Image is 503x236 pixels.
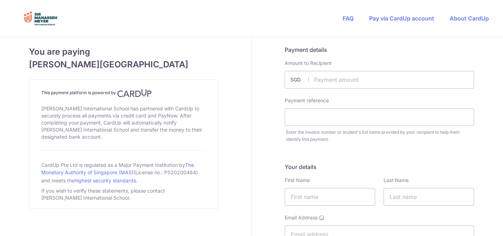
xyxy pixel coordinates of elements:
[41,186,206,203] div: If you wish to verify these statements, please contact [PERSON_NAME] International School.
[369,15,434,22] a: Pay via CardUp account
[41,159,206,186] div: CardUp Pte Ltd is regulated as a Major Payment Institution by (License no.: PS20200484) and meets...
[285,71,474,89] input: Payment amount
[285,60,332,67] label: Amount to Recipient
[285,46,474,54] h5: Payment details
[41,89,206,97] h4: This payment platform is powered by
[41,104,206,142] div: [PERSON_NAME] International School has partnered with CardUp to securely process all payments via...
[29,46,218,58] span: You are paying
[29,58,218,71] span: [PERSON_NAME][GEOGRAPHIC_DATA]
[384,188,474,206] input: Last name
[290,76,309,83] span: SGD
[75,177,136,183] a: highest security standards
[285,163,474,171] h5: Your details
[285,97,329,104] label: Payment reference
[450,15,489,22] a: About CardUp
[285,188,375,206] input: First name
[384,177,409,184] label: Last Name
[285,177,310,184] label: First Name
[453,215,496,232] iframe: Abre un widget desde donde se puede obtener más información
[117,89,152,97] img: CardUp
[343,15,354,22] a: FAQ
[285,214,318,221] span: Email Address
[286,129,474,143] div: Enter the invoice number or student's full name provided by your recipient to help them identify ...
